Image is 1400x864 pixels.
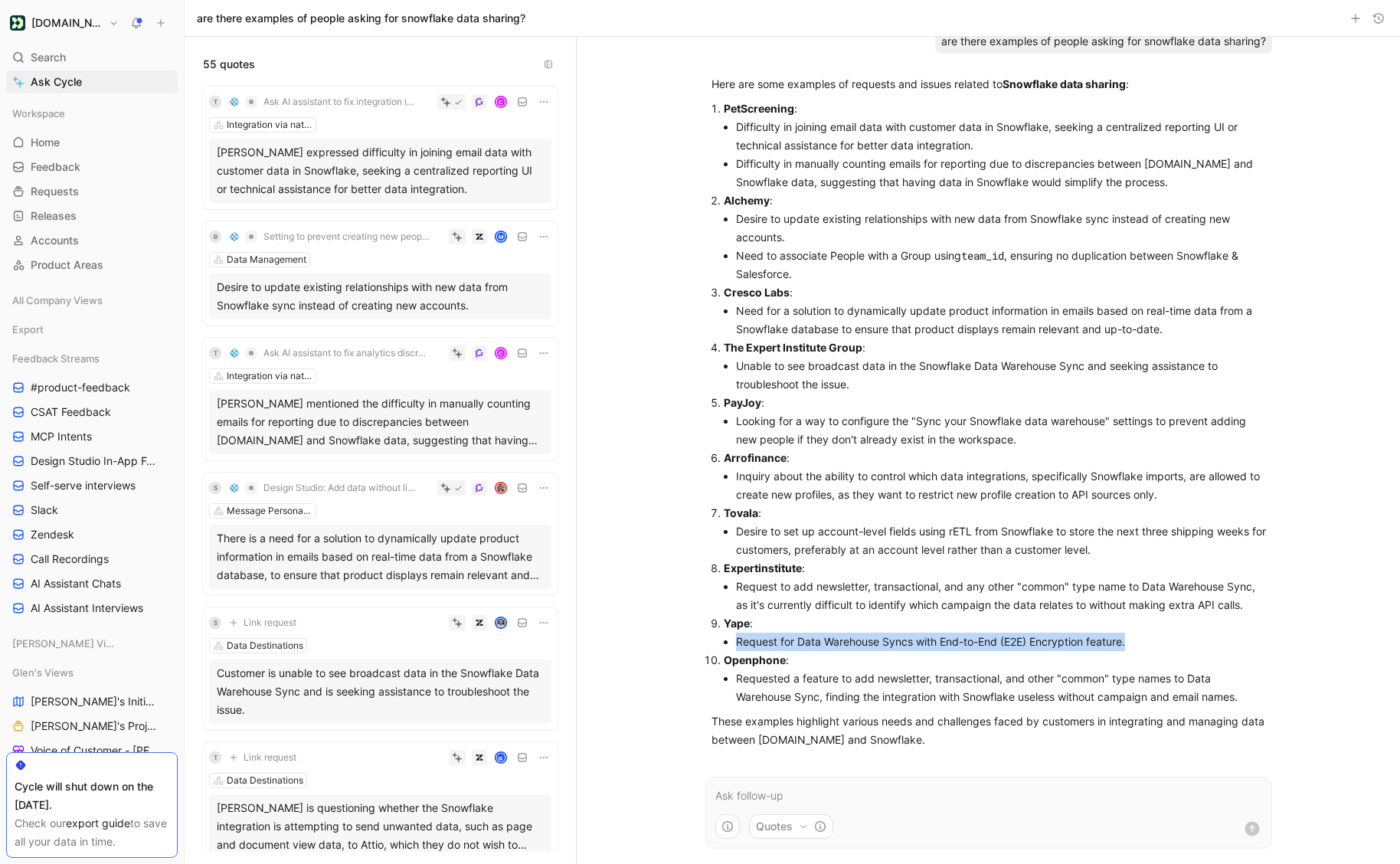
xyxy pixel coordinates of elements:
[263,347,430,359] span: Ask AI assistant to fix analytics discrepancies - Analytics/Reporting
[12,351,100,366] span: Feedback Streams
[961,248,1004,263] code: team_id
[197,11,525,26] h1: are there examples of people asking for snowflake data sharing?
[724,449,1266,467] p: :
[227,638,303,653] div: Data Destinations
[6,155,178,178] a: Feedback
[224,614,302,632] button: Link request
[496,97,506,107] div: C
[711,75,1266,93] p: Here are some examples of requests and issues related to :
[724,194,770,207] strong: Alchemy
[31,601,143,616] span: AI Assistant Interviews
[209,617,221,629] div: S
[736,412,1266,449] li: Looking for a way to configure the "Sync your Snowflake data warehouse" settings to prevent addin...
[6,318,178,341] div: Export
[263,231,430,243] span: Setting to prevent creating new people with Reverse ETL
[203,55,255,74] span: 55 quotes
[736,302,1266,339] li: Need for a solution to dynamically update product information in emails based on real-time data f...
[230,97,239,106] img: 💠
[244,751,296,764] span: Link request
[724,561,802,574] strong: Expertinstitute
[6,661,178,684] div: Glen's Views
[6,632,178,655] div: [PERSON_NAME] Views
[6,180,178,203] a: Requests
[31,159,80,175] span: Feedback
[6,347,178,370] div: Feedback Streams
[31,718,158,734] span: [PERSON_NAME]'s Projects
[6,46,178,69] div: Search
[724,506,758,519] strong: Tovala
[6,376,178,399] a: #product-feedback
[15,814,169,851] div: Check our to save all your data in time.
[31,208,77,224] span: Releases
[31,551,109,567] span: Call Recordings
[736,633,1266,651] li: Request for Data Warehouse Syncs with End-to-End (E2E) Encryption feature.
[724,559,1266,578] p: :
[209,347,221,359] div: T
[6,632,178,659] div: [PERSON_NAME] Views
[496,349,506,358] div: C
[10,15,25,31] img: Customer.io
[6,474,178,497] a: Self-serve interviews
[227,117,312,133] div: Integration via natural language
[6,548,178,571] a: Call Recordings
[31,48,66,67] span: Search
[736,578,1266,614] li: Request to add newsletter, transactional, and any other "common" type name to Data Warehouse Sync...
[12,293,103,308] span: All Company Views
[227,368,312,384] div: Integration via natural language
[209,751,221,764] div: T
[724,617,750,630] strong: Yape
[12,106,65,121] span: Workspace
[736,522,1266,559] li: Desire to set up account-level fields using rETL from Snowflake to store the next three shipping ...
[209,231,221,243] div: B
[711,712,1266,749] p: These examples highlight various needs and challenges faced by customers in integrating and manag...
[230,349,239,358] img: 💠
[217,799,544,854] div: [PERSON_NAME] is questioning whether the Snowflake integration is attempting to send unwanted dat...
[6,12,123,34] button: Customer.io[DOMAIN_NAME]
[6,450,178,473] a: Design Studio In-App Feedback
[31,478,136,493] span: Self-serve interviews
[6,690,178,713] a: [PERSON_NAME]'s Initiatives
[6,523,178,546] a: Zendesk
[6,499,178,522] a: Slack
[1003,77,1126,90] strong: Snowflake data sharing
[6,597,178,620] a: AI Assistant Interviews
[31,135,60,150] span: Home
[31,184,79,199] span: Requests
[263,482,418,494] span: Design Studio: Add data without liquid code knowledge
[496,753,506,763] img: avatar
[224,344,435,362] button: 💠Ask AI assistant to fix analytics discrepancies - Analytics/Reporting
[6,318,178,345] div: Export
[736,467,1266,504] li: Inquiry about the ability to control which data integrations, specifically Snowflake imports, are...
[209,482,221,494] div: S
[724,651,1266,669] p: :
[6,254,178,277] a: Product Areas
[724,341,862,354] strong: The Expert Institute Group
[31,429,92,444] span: MCP Intents
[31,743,161,758] span: Voice of Customer - [PERSON_NAME]
[724,339,1266,357] p: :
[736,247,1266,283] li: Need to associate People with a Group using , ensuring no duplication between Snowflake & Salesfo...
[6,715,178,738] a: [PERSON_NAME]'s Projects
[12,665,74,680] span: Glen's Views
[6,739,178,762] a: Voice of Customer - [PERSON_NAME]
[31,16,103,30] h1: [DOMAIN_NAME]
[31,527,74,542] span: Zendesk
[6,347,178,620] div: Feedback Streams#product-feedbackCSAT FeedbackMCP IntentsDesign Studio In-App FeedbackSelf-serve ...
[31,257,103,273] span: Product Areas
[217,278,544,315] div: Desire to update existing relationships with new data from Snowflake sync instead of creating new...
[66,817,130,830] a: export guide
[263,96,418,108] span: Ask AI assistant to fix integration issues - Data/Integration
[935,29,1272,54] div: are there examples of people asking for snowflake data sharing?
[6,289,178,312] div: All Company Views
[724,286,790,299] strong: Cresco Labs
[227,503,312,519] div: Message Personalization
[6,131,178,154] a: Home
[736,210,1266,247] li: Desire to update existing relationships with new data from Snowflake sync instead of creating new...
[224,93,424,111] button: 💠Ask AI assistant to fix integration issues - Data/Integration
[224,227,435,246] button: 💠Setting to prevent creating new people with Reverse ETL
[736,357,1266,394] li: Unable to see broadcast data in the Snowflake Data Warehouse Sync and seeking assistance to troub...
[12,322,44,337] span: Export
[244,617,296,629] span: Link request
[6,205,178,227] a: Releases
[736,155,1266,191] li: Difficulty in manually counting emails for reporting due to discrepancies between [DOMAIN_NAME] a...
